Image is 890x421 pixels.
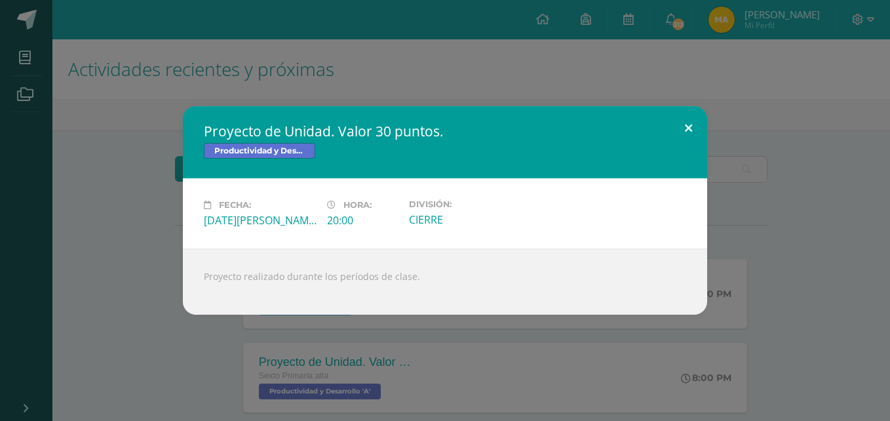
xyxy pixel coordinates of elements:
div: 20:00 [327,213,398,228]
span: Productividad y Desarrollo [204,143,315,159]
span: Hora: [343,200,372,210]
button: Close (Esc) [670,106,707,151]
h2: Proyecto de Unidad. Valor 30 puntos. [204,122,686,140]
span: Fecha: [219,200,251,210]
div: [DATE][PERSON_NAME] [204,213,317,228]
label: División: [409,199,522,209]
div: CIERRE [409,212,522,227]
div: Proyecto realizado durante los períodos de clase. [183,249,707,315]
